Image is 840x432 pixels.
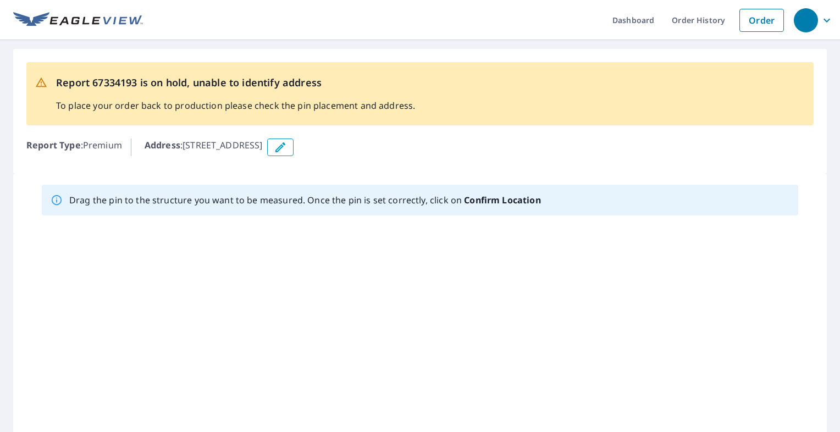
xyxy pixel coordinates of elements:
[69,193,541,207] p: Drag the pin to the structure you want to be measured. Once the pin is set correctly, click on
[145,139,180,151] b: Address
[26,139,81,151] b: Report Type
[56,99,415,112] p: To place your order back to production please check the pin placement and address.
[56,75,415,90] p: Report 67334193 is on hold, unable to identify address
[464,194,540,206] b: Confirm Location
[739,9,784,32] a: Order
[13,12,143,29] img: EV Logo
[26,139,122,156] p: : Premium
[145,139,263,156] p: : [STREET_ADDRESS]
